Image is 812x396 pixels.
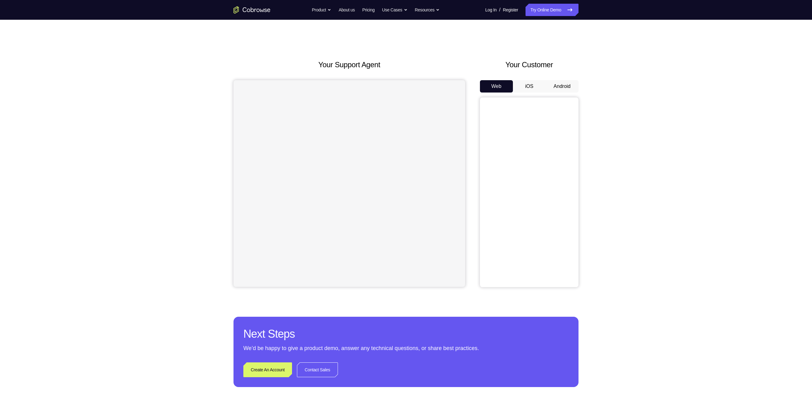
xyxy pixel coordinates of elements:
a: Pricing [362,4,375,16]
button: Web [480,80,513,93]
button: Use Cases [382,4,407,16]
h2: Next Steps [243,327,569,341]
button: Android [546,80,579,93]
span: / [499,6,500,14]
a: Create An Account [243,362,292,377]
a: Try Online Demo [526,4,579,16]
a: Log In [485,4,497,16]
a: Contact Sales [297,362,338,377]
a: Go to the home page [233,6,270,14]
a: About us [339,4,355,16]
p: We’d be happy to give a product demo, answer any technical questions, or share best practices. [243,344,569,353]
button: Resources [415,4,440,16]
a: Register [503,4,518,16]
button: iOS [513,80,546,93]
iframe: Agent [233,80,465,287]
button: Product [312,4,331,16]
h2: Your Support Agent [233,59,465,70]
h2: Your Customer [480,59,579,70]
